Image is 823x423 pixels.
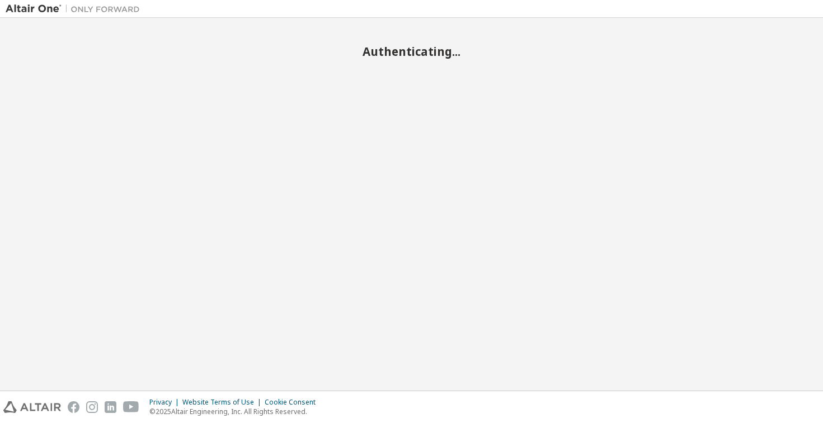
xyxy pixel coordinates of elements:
[68,401,79,413] img: facebook.svg
[6,44,817,59] h2: Authenticating...
[149,407,322,416] p: © 2025 Altair Engineering, Inc. All Rights Reserved.
[3,401,61,413] img: altair_logo.svg
[265,398,322,407] div: Cookie Consent
[86,401,98,413] img: instagram.svg
[182,398,265,407] div: Website Terms of Use
[6,3,145,15] img: Altair One
[105,401,116,413] img: linkedin.svg
[149,398,182,407] div: Privacy
[123,401,139,413] img: youtube.svg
